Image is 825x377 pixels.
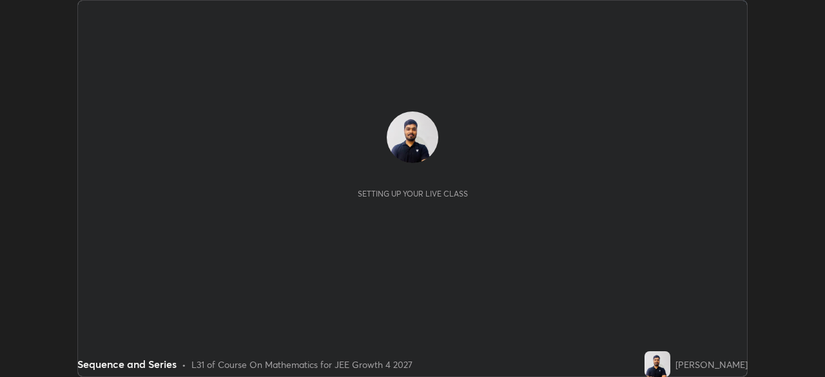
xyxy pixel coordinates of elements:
[675,358,748,371] div: [PERSON_NAME]
[387,111,438,163] img: 0425db9b9d434dbfb647facdce28cd27.jpg
[77,356,177,372] div: Sequence and Series
[191,358,412,371] div: L31 of Course On Mathematics for JEE Growth 4 2027
[645,351,670,377] img: 0425db9b9d434dbfb647facdce28cd27.jpg
[182,358,186,371] div: •
[358,189,468,198] div: Setting up your live class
